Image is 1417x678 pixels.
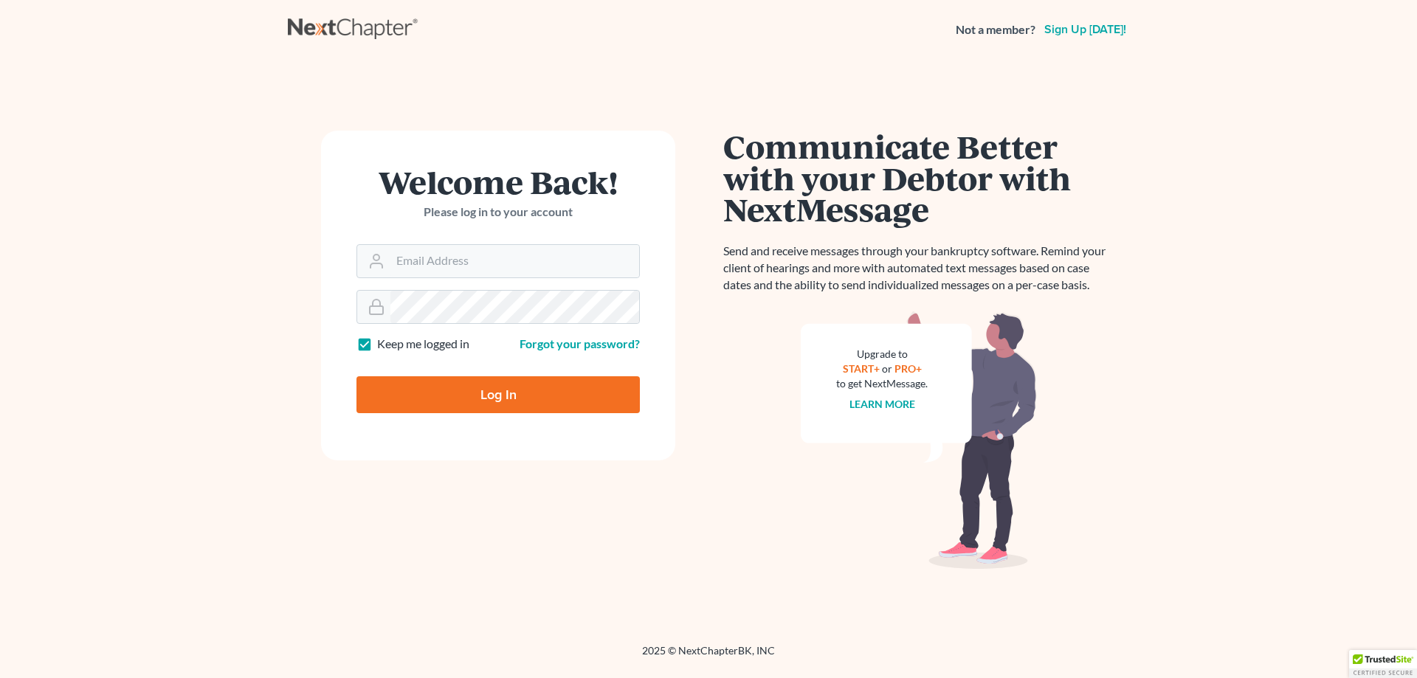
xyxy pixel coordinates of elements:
[723,243,1114,294] p: Send and receive messages through your bankruptcy software. Remind your client of hearings and mo...
[356,166,640,198] h1: Welcome Back!
[836,347,928,362] div: Upgrade to
[849,398,915,410] a: Learn more
[1349,650,1417,678] div: TrustedSite Certified
[356,376,640,413] input: Log In
[390,245,639,277] input: Email Address
[894,362,922,375] a: PRO+
[882,362,892,375] span: or
[1041,24,1129,35] a: Sign up [DATE]!
[288,643,1129,670] div: 2025 © NextChapterBK, INC
[956,21,1035,38] strong: Not a member?
[843,362,880,375] a: START+
[520,336,640,350] a: Forgot your password?
[356,204,640,221] p: Please log in to your account
[801,311,1037,570] img: nextmessage_bg-59042aed3d76b12b5cd301f8e5b87938c9018125f34e5fa2b7a6b67550977c72.svg
[836,376,928,391] div: to get NextMessage.
[377,336,469,353] label: Keep me logged in
[723,131,1114,225] h1: Communicate Better with your Debtor with NextMessage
